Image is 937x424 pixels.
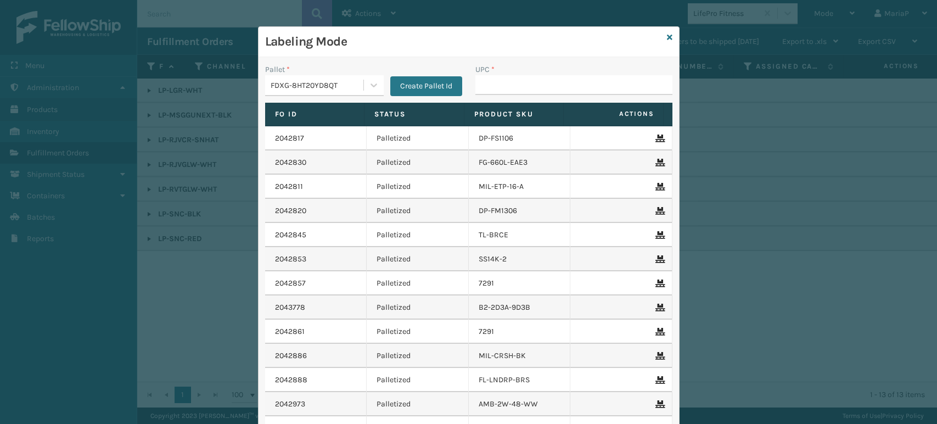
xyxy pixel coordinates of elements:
[265,34,663,50] h3: Labeling Mode
[655,376,662,384] i: Remove From Pallet
[367,320,469,344] td: Palletized
[469,150,571,175] td: FG-660L-EAE3
[469,126,571,150] td: DP-FS1106
[367,175,469,199] td: Palletized
[275,399,305,410] a: 2042973
[655,352,662,360] i: Remove From Pallet
[390,76,462,96] button: Create Pallet Id
[655,400,662,408] i: Remove From Pallet
[367,295,469,320] td: Palletized
[275,375,307,386] a: 2042888
[367,150,469,175] td: Palletized
[275,254,306,265] a: 2042853
[469,295,571,320] td: B2-2D3A-9D3B
[567,105,661,123] span: Actions
[655,328,662,336] i: Remove From Pallet
[367,392,469,416] td: Palletized
[469,247,571,271] td: SS14K-2
[469,344,571,368] td: MIL-CRSH-BK
[469,271,571,295] td: 7291
[275,278,306,289] a: 2042857
[469,223,571,247] td: TL-BRCE
[271,80,364,91] div: FDXG-8HT20YD8QT
[275,205,306,216] a: 2042820
[469,392,571,416] td: AMB-2W-48-WW
[275,109,355,119] label: Fo Id
[475,64,495,75] label: UPC
[275,326,305,337] a: 2042861
[275,350,307,361] a: 2042886
[275,230,306,241] a: 2042845
[367,223,469,247] td: Palletized
[469,368,571,392] td: FL-LNDRP-BRS
[367,344,469,368] td: Palletized
[367,199,469,223] td: Palletized
[275,157,306,168] a: 2042830
[265,64,290,75] label: Pallet
[655,159,662,166] i: Remove From Pallet
[275,302,305,313] a: 2043778
[367,271,469,295] td: Palletized
[374,109,454,119] label: Status
[469,175,571,199] td: MIL-ETP-16-A
[655,207,662,215] i: Remove From Pallet
[655,135,662,142] i: Remove From Pallet
[474,109,554,119] label: Product SKU
[367,368,469,392] td: Palletized
[367,247,469,271] td: Palletized
[469,320,571,344] td: 7291
[655,280,662,287] i: Remove From Pallet
[655,304,662,311] i: Remove From Pallet
[655,231,662,239] i: Remove From Pallet
[275,133,304,144] a: 2042817
[275,181,303,192] a: 2042811
[655,183,662,191] i: Remove From Pallet
[655,255,662,263] i: Remove From Pallet
[469,199,571,223] td: DP-FM1306
[367,126,469,150] td: Palletized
